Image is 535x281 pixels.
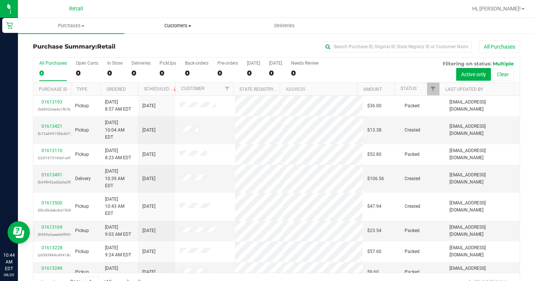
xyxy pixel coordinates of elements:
span: Created [405,127,420,134]
a: Scheduled [144,86,178,92]
a: Ordered [106,87,126,92]
span: Deliveries [264,22,305,29]
button: All Purchases [479,40,520,53]
div: 0 [269,69,282,77]
span: Filtering on status: [443,61,491,67]
a: 01613491 [41,172,62,177]
a: Type [77,87,87,92]
a: Filter [221,83,233,95]
div: 0 [39,69,67,77]
div: Back-orders [185,61,208,66]
div: 0 [217,69,238,77]
a: 01613193 [41,99,62,105]
a: Amount [363,87,382,92]
div: All Purchases [39,61,67,66]
span: $23.54 [367,227,381,234]
a: 01613228 [41,245,62,250]
span: $36.00 [367,102,381,109]
span: Customers [125,22,231,29]
a: 01613249 [41,266,62,271]
div: [DATE] [247,61,260,66]
a: 01613421 [41,124,62,129]
input: Search Purchase ID, Original ID, State Registry ID or Customer Name... [322,41,471,52]
span: Packed [405,248,420,255]
div: 0 [76,69,98,77]
h3: Purchase Summary: [33,43,195,50]
inline-svg: Retail [6,22,13,29]
div: 0 [291,69,319,77]
span: [DATE] [142,269,155,276]
div: Deliveries [132,61,151,66]
a: 01613500 [41,200,62,206]
a: State Registry ID [239,87,279,92]
span: [EMAIL_ADDRESS][DOMAIN_NAME] [449,147,515,161]
a: Customer [181,86,204,91]
span: $47.94 [367,203,381,210]
span: Packed [405,269,420,276]
th: Address [280,83,357,96]
span: Delivery [75,175,91,182]
span: Pickup [75,227,89,234]
span: [DATE] 9:03 AM EDT [105,224,131,238]
span: [DATE] [142,102,155,109]
span: [DATE] [142,127,155,134]
div: PickUps [160,61,176,66]
div: Open Carts [76,61,98,66]
div: 0 [107,69,123,77]
a: 01613110 [41,148,62,153]
span: [DATE] 9:24 AM EDT [105,244,131,259]
span: [DATE] [142,175,155,182]
iframe: Resource center [7,221,30,244]
span: Packed [405,227,420,234]
span: $9.60 [367,269,379,276]
button: Clear [492,68,514,81]
a: Last Updated By [445,87,483,92]
div: Needs Review [291,61,319,66]
span: Multiple [493,61,514,67]
span: [DATE] [142,203,155,210]
div: 0 [132,69,151,77]
p: (b72a34415bbde731) [38,130,66,137]
span: Packed [405,102,420,109]
p: 08/20 [3,272,15,278]
span: [DATE] [142,151,155,158]
button: Active only [456,68,491,81]
span: [DATE] 9:22 AM EDT [105,265,131,279]
span: $13.38 [367,127,381,134]
p: (c93fcf484c49418d) [38,251,66,259]
span: Hi, [PERSON_NAME]! [472,6,521,12]
p: 10:44 AM EDT [3,252,15,272]
div: In Store [107,61,123,66]
span: [DATE] 8:23 AM EDT [105,147,131,161]
span: [DATE] 8:57 AM EDT [105,99,131,113]
span: [EMAIL_ADDRESS][DOMAIN_NAME] [449,224,515,238]
a: Deliveries [231,18,338,34]
span: Purchases [18,22,124,29]
span: $52.80 [367,151,381,158]
p: (8989a3aaade9f400) [38,231,66,238]
span: Pickup [75,248,89,255]
span: [DATE] [142,248,155,255]
span: [DATE] 10:39 AM EDT [105,168,133,189]
p: (e4c20f5b962e5231) [38,272,66,280]
span: [EMAIL_ADDRESS][DOMAIN_NAME] [449,265,515,279]
span: Packed [405,151,420,158]
div: 0 [185,69,208,77]
span: Created [405,203,420,210]
p: (5d6920de4c1f67bb) [38,106,66,113]
a: Status [401,86,417,91]
span: [DATE] 10:04 AM EDT [105,119,133,141]
div: 0 [160,69,176,77]
span: [EMAIL_ADDRESS][DOMAIN_NAME] [449,172,515,186]
span: [EMAIL_ADDRESS][DOMAIN_NAME] [449,123,515,137]
span: Pickup [75,127,89,134]
span: Pickup [75,102,89,109]
a: Purchase ID [39,87,67,92]
span: Created [405,175,420,182]
p: (c2d167318de1a459) [38,154,66,161]
p: (b64f042edda5e2f6) [38,179,66,186]
span: $57.60 [367,248,381,255]
span: [EMAIL_ADDRESS][DOMAIN_NAME] [449,99,515,113]
div: Pre-orders [217,61,238,66]
span: $106.56 [367,175,384,182]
